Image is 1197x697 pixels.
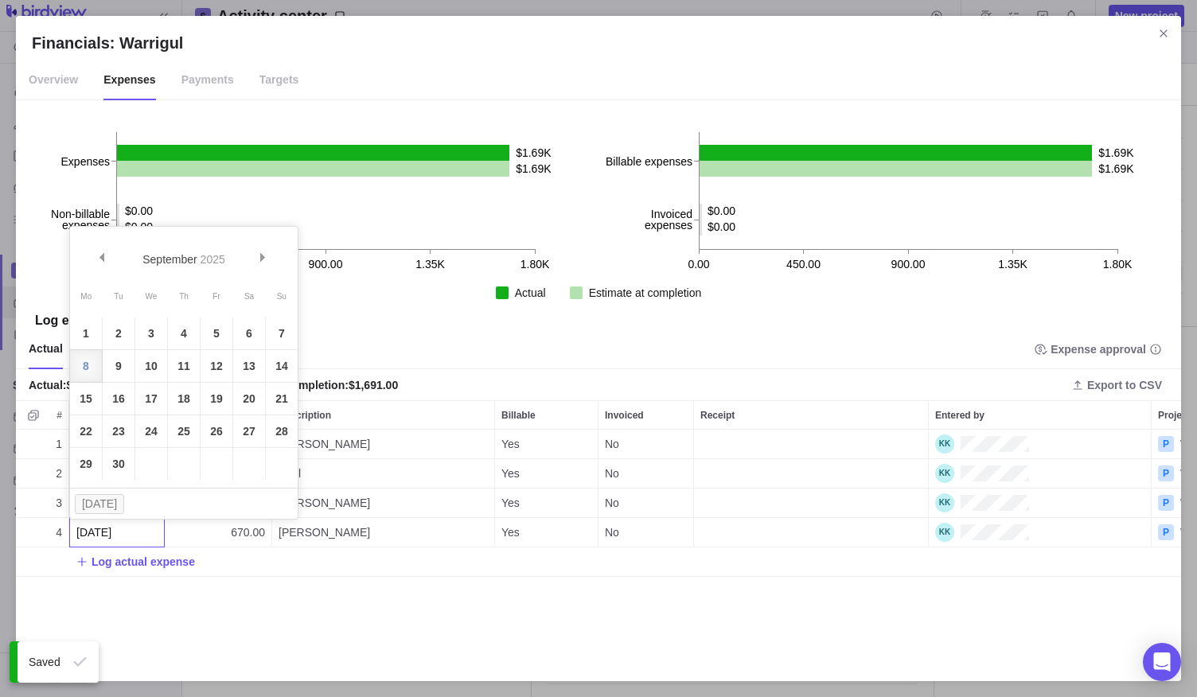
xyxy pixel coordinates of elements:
a: 12 [201,350,232,382]
a: 18 [168,383,200,415]
a: 9 [103,350,135,382]
a: 13 [233,350,265,382]
a: 14 [266,350,298,382]
a: 24 [135,415,167,447]
a: 3 [135,317,167,349]
a: 11 [168,350,200,382]
a: Prev [86,243,120,277]
a: 16 [103,383,135,415]
a: 29 [70,448,102,480]
a: 20 [233,383,265,415]
span: Saved [29,654,73,670]
input: dd/mm/yyyy [69,517,165,547]
a: 19 [201,383,232,415]
a: 15 [70,383,102,415]
button: [DATE] [75,494,125,514]
a: 6 [233,317,265,349]
a: 1 [70,317,102,349]
a: 25 [168,415,200,447]
a: 22 [70,415,102,447]
span: 2025 [201,253,225,266]
a: 2 [103,317,135,349]
span: Thursday [179,292,189,301]
span: Wednesday [146,292,158,301]
div: grid [16,430,1181,665]
a: 23 [103,415,135,447]
a: 30 [103,448,135,480]
a: 28 [266,415,298,447]
span: Monday [80,292,92,301]
span: Prev [97,253,106,262]
a: 26 [201,415,232,447]
span: Tuesday [114,292,123,301]
span: Next [259,253,267,262]
div: Date [69,518,165,547]
a: 8 [70,350,102,382]
span: September [142,253,197,266]
a: 5 [201,317,232,349]
a: 21 [266,383,298,415]
a: 10 [135,350,167,382]
span: Sunday [277,292,287,301]
a: 7 [266,317,298,349]
span: Saturday [244,292,254,301]
span: Friday [212,292,220,301]
a: Next [248,243,282,277]
a: 27 [233,415,265,447]
a: 4 [168,317,200,349]
a: 17 [135,383,167,415]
